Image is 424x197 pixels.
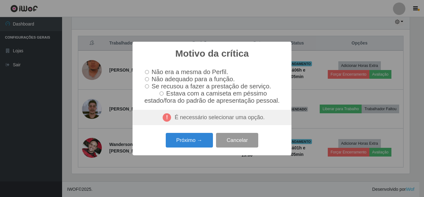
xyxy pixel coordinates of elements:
[151,68,228,75] span: Não era a mesma do Perfil.
[145,70,149,74] input: Não era a mesma do Perfil.
[160,91,164,96] input: Estava com a camiseta em péssimo estado/fora do padrão de apresentação pessoal.
[133,110,291,125] div: É necessário selecionar uma opção.
[145,77,149,81] input: Não adequado para a função.
[151,83,271,90] span: Se recusou a fazer a prestação de serviço.
[144,90,280,104] span: Estava com a camiseta em péssimo estado/fora do padrão de apresentação pessoal.
[175,48,249,59] h2: Motivo da crítica
[151,76,235,82] span: Não adequado para a função.
[145,84,149,88] input: Se recusou a fazer a prestação de serviço.
[166,133,213,148] button: Próximo →
[216,133,258,148] button: Cancelar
